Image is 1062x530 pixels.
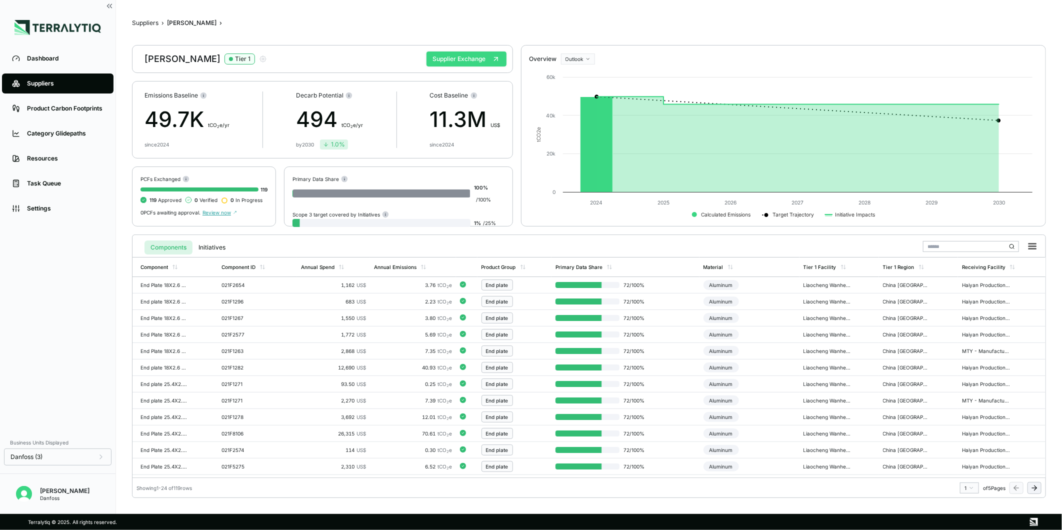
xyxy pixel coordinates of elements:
[230,197,234,203] span: 0
[221,364,269,370] div: 021F1282
[619,381,651,387] span: 72 / 100 %
[962,348,1010,354] div: MTY - Manufacturing Plant
[374,298,452,304] div: 2.23
[140,282,188,288] div: End Plate 18X2.6 C14-1392 (00)
[883,282,931,288] div: China [GEOGRAPHIC_DATA]
[883,298,931,304] div: China [GEOGRAPHIC_DATA]
[350,124,353,129] sub: 2
[883,264,914,270] div: Tier 1 Region
[803,364,851,370] div: Liaocheng Wanhe Commercial and Trad - [GEOGRAPHIC_DATA]
[703,346,739,356] div: Aluminum
[437,348,452,354] span: tCO e
[962,414,1010,420] div: Haiyan Production CNHX
[437,447,452,453] span: tCO e
[140,397,188,403] div: End plate 25.4X2.6 C37-1396(01)
[27,204,103,212] div: Settings
[446,400,449,404] sub: 2
[803,331,851,337] div: Liaocheng Wanhe Commercial and Trad - [GEOGRAPHIC_DATA]
[356,364,366,370] span: US$
[619,364,651,370] span: 72 / 100 %
[140,315,188,321] div: End Plate 18X2.6 C14-1504 (01)
[374,447,452,453] div: 0.30
[535,130,541,133] tspan: 2
[356,315,366,321] span: US$
[803,414,851,420] div: Liaocheng Wanhe Commercial and Trad - [GEOGRAPHIC_DATA]
[446,449,449,454] sub: 2
[701,211,750,217] text: Calculated Emissions
[486,298,508,304] div: End plate
[40,487,89,495] div: [PERSON_NAME]
[703,313,739,323] div: Aluminum
[292,175,348,182] div: Primary Data Share
[140,298,188,304] div: End plate 18X2.6 C14-1396(01)
[803,447,851,453] div: Liaocheng Wanhe Commercial and Trad - [GEOGRAPHIC_DATA]
[565,56,583,62] span: Outlook
[555,264,602,270] div: Primary Data Share
[149,197,156,203] span: 119
[962,282,1010,288] div: Haiyan Production CNHX
[221,282,269,288] div: 021F2654
[140,430,188,436] div: End Plate 25.4X2.6 C37-1695 (00)
[486,348,508,354] div: End plate
[962,463,1010,469] div: Haiyan Production CNHX
[221,264,255,270] div: Component ID
[703,428,739,438] div: Aluminum
[12,482,36,506] button: Open user button
[883,348,931,354] div: China [GEOGRAPHIC_DATA]
[437,397,452,403] span: tCO e
[27,79,103,87] div: Suppliers
[301,381,366,387] div: 93.50
[144,240,192,254] button: Components
[230,197,262,203] span: In Progress
[356,430,366,436] span: US$
[964,485,974,491] div: 1
[140,414,188,420] div: End plate 25.4X2.6 C37-1625(01)
[202,209,237,215] span: Review now
[221,447,269,453] div: 021F2574
[192,240,231,254] button: Initiatives
[703,264,723,270] div: Material
[883,463,931,469] div: China [GEOGRAPHIC_DATA]
[301,282,366,288] div: 1,162
[446,317,449,322] sub: 2
[962,364,1010,370] div: Haiyan Production CNHX
[803,397,851,403] div: Liaocheng Wanhe Commercial and Trad - [GEOGRAPHIC_DATA]
[296,91,363,99] div: Decarb Potential
[619,315,651,321] span: 72 / 100 %
[16,486,32,502] img: Erato Panayiotou
[301,397,366,403] div: 2,270
[301,348,366,354] div: 2,868
[144,91,229,99] div: Emissions Baseline
[301,298,366,304] div: 683
[167,19,216,27] div: [PERSON_NAME]
[221,298,269,304] div: 021F1296
[301,264,334,270] div: Annual Spend
[301,364,366,370] div: 12,690
[703,445,739,455] div: Aluminum
[437,298,452,304] span: tCO e
[883,381,931,387] div: China [GEOGRAPHIC_DATA]
[40,495,89,501] div: Danfoss
[221,414,269,420] div: 021F1278
[221,331,269,337] div: 021F2577
[144,103,229,135] div: 49.7K
[374,397,452,403] div: 7.39
[301,414,366,420] div: 3,692
[260,186,267,192] span: 119
[486,414,508,420] div: End plate
[208,122,229,128] span: t CO e/yr
[803,348,851,354] div: Liaocheng Wanhe Commercial and Trad - [GEOGRAPHIC_DATA]
[221,397,269,403] div: 021F1271
[140,264,168,270] div: Component
[703,296,739,306] div: Aluminum
[374,364,452,370] div: 40.93
[356,331,366,337] span: US$
[301,315,366,321] div: 1,550
[356,348,366,354] span: US$
[703,362,739,372] div: Aluminum
[619,414,651,420] span: 72 / 100 %
[446,301,449,305] sub: 2
[474,220,481,226] span: 1 %
[803,381,851,387] div: Liaocheng Wanhe Commercial and Trad - [GEOGRAPHIC_DATA]
[374,381,452,387] div: 0.25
